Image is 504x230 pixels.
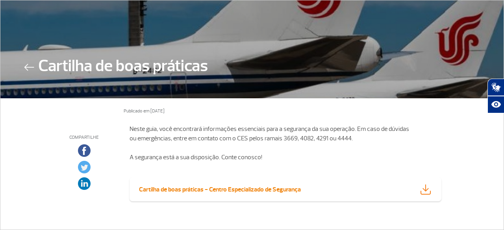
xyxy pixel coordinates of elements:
button: Abrir tradutor de língua de sinais. [487,79,504,96]
h3: Compartilhe [57,135,112,140]
div: Plugin de acessibilidade da Hand Talk. [487,79,504,113]
p: A segurança está a sua disposição. Conte conosco! [130,153,441,162]
strong: Cartilha de boas práticas - Centro Especializado de Segurança [139,186,301,193]
button: Abrir recursos assistivos. [487,96,504,113]
p: Neste guia, você encontrará informações essenciais para a segurança da sua operação. Em caso de d... [130,124,441,143]
h2: Cartilha de boas práticas [38,56,208,83]
p: Publicado em [DATE] [124,108,447,115]
a: Cartilha de boas práticas - Centro Especializado de Segurança [130,177,441,201]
